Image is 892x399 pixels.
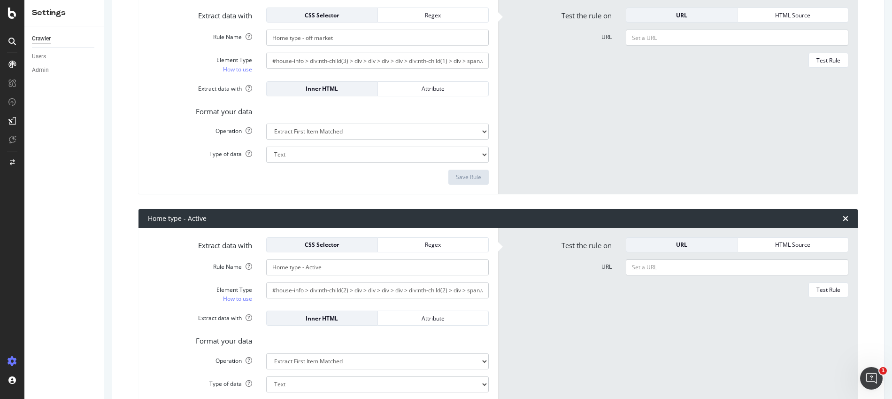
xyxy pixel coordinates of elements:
input: CSS Expression [266,282,489,298]
label: Operation [141,353,259,365]
input: Set a URL [626,259,848,275]
label: Type of data [141,147,259,158]
button: URL [626,237,738,252]
a: Crawler [32,34,97,44]
div: URL [634,241,730,249]
button: Attribute [378,311,489,326]
div: Regex [385,11,481,19]
a: How to use [223,64,252,74]
label: Test the rule on [500,237,619,250]
div: Regex [385,241,481,249]
label: Format your data [141,103,259,117]
button: Inner HTML [266,311,378,326]
input: CSS Expression [266,53,489,69]
button: Regex [378,8,489,23]
div: HTML Source [745,11,841,19]
button: Save Rule [448,170,489,185]
label: Format your data [141,333,259,346]
div: CSS Selector [274,241,370,249]
label: Rule Name [141,259,259,271]
input: Set a URL [626,30,848,46]
input: Provide a name [266,259,489,275]
a: How to use [223,294,252,304]
iframe: Intercom live chat [860,367,883,390]
button: CSS Selector [266,237,378,252]
div: Inner HTML [274,314,370,322]
div: Test Rule [816,56,840,64]
label: Extract data with [141,237,259,250]
div: CSS Selector [274,11,370,19]
label: Rule Name [141,30,259,41]
label: Operation [141,124,259,135]
label: Extract data with [141,81,259,93]
input: Provide a name [266,30,489,46]
button: CSS Selector [266,8,378,23]
button: Test Rule [808,282,848,297]
button: URL [626,8,738,23]
div: Element Type [148,286,252,294]
div: HTML Source [745,241,841,249]
button: HTML Source [738,237,849,252]
label: Extract data with [141,8,259,21]
label: Type of data [141,376,259,388]
div: Attribute [385,314,481,322]
button: Attribute [378,81,489,96]
button: HTML Source [738,8,849,23]
span: 1 [879,367,887,375]
div: URL [634,11,730,19]
div: times [843,215,848,222]
div: Users [32,52,46,62]
button: Test Rule [808,53,848,68]
div: Admin [32,65,49,75]
div: Crawler [32,34,51,44]
div: Test Rule [816,286,840,294]
div: Attribute [385,85,481,93]
button: Inner HTML [266,81,378,96]
label: URL [500,259,619,271]
label: URL [500,30,619,41]
div: Element Type [148,56,252,64]
div: Settings [32,8,96,18]
a: Users [32,52,97,62]
a: Admin [32,65,97,75]
div: Inner HTML [274,85,370,93]
label: Extract data with [141,311,259,322]
label: Test the rule on [500,8,619,21]
button: Regex [378,237,489,252]
div: Home type - Active [148,214,207,223]
div: Save Rule [456,173,481,181]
